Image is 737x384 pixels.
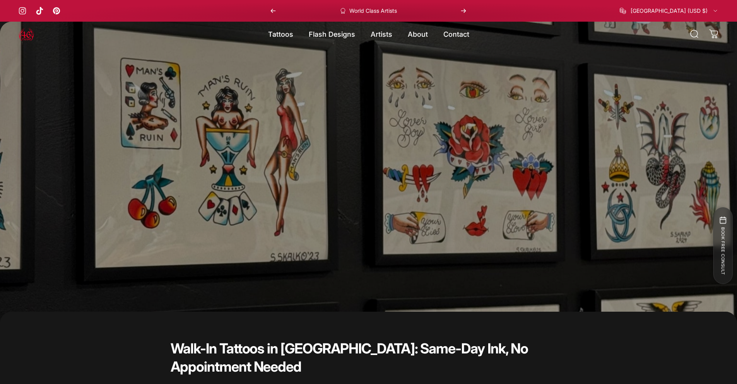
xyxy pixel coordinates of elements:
[631,7,708,14] span: [GEOGRAPHIC_DATA] (USD $)
[400,26,436,42] summary: About
[260,26,301,42] summary: Tattoos
[705,26,722,43] a: 0 items
[260,26,477,42] nav: Primary
[349,7,397,14] p: World Class Artists
[171,340,567,376] h2: Walk-In Tattoos in [GEOGRAPHIC_DATA]: Same-Day Ink, No Appointment Needed
[363,26,400,42] summary: Artists
[713,207,732,284] button: BOOK FREE CONSULT
[301,26,363,42] summary: Flash Designs
[436,26,477,42] a: Contact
